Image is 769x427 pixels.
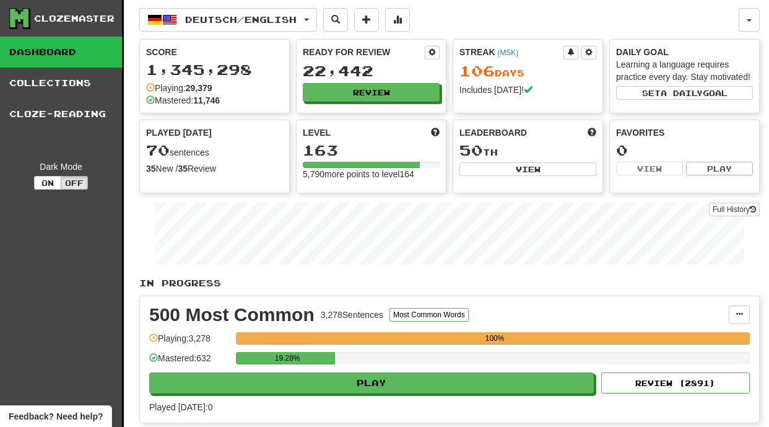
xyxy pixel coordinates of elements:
div: Mastered: [146,94,220,107]
strong: 35 [178,164,188,174]
button: Play [686,162,753,175]
div: Clozemaster [34,12,115,25]
span: 106 [459,62,495,79]
span: Score more points to level up [431,126,440,139]
div: 0 [616,143,753,158]
a: Full History [709,203,760,216]
button: Off [61,176,88,190]
button: Search sentences [323,8,348,32]
div: 22,442 [303,63,440,79]
strong: 11,746 [193,95,220,105]
button: Deutsch/English [139,8,317,32]
span: 70 [146,141,170,159]
button: View [616,162,683,175]
button: Play [149,372,594,394]
div: 5,790 more points to level 164 [303,168,440,180]
div: Score [146,46,283,58]
div: th [459,143,596,159]
a: (MSK) [497,48,518,57]
div: 500 Most Common [149,306,315,324]
button: Add sentence to collection [354,8,379,32]
div: Playing: [146,82,212,94]
span: Level [303,126,331,139]
span: Deutsch / English [185,14,297,25]
div: Learning a language requires practice every day. Stay motivated! [616,58,753,83]
div: Streak [459,46,563,58]
div: Mastered: 632 [149,352,230,372]
button: Most Common Words [389,308,469,322]
div: Day s [459,63,596,79]
div: 3,278 Sentences [321,309,383,321]
p: In Progress [139,277,760,289]
span: 50 [459,141,483,159]
div: Favorites [616,126,753,139]
div: Dark Mode [9,161,113,173]
span: Played [DATE]: 0 [149,402,212,412]
div: Playing: 3,278 [149,332,230,353]
div: 100% [240,332,750,345]
span: This week in points, UTC [588,126,596,139]
strong: 35 [146,164,156,174]
button: Seta dailygoal [616,86,753,100]
div: Includes [DATE]! [459,84,596,96]
div: Daily Goal [616,46,753,58]
div: New / Review [146,162,283,175]
div: Ready for Review [303,46,425,58]
button: On [34,176,61,190]
button: Review (2891) [601,372,750,394]
div: sentences [146,143,283,159]
div: 163 [303,143,440,158]
div: 1,345,298 [146,62,283,77]
span: Leaderboard [459,126,527,139]
span: a daily [661,89,703,97]
button: More stats [385,8,410,32]
strong: 29,379 [186,83,212,93]
span: Played [DATE] [146,126,212,139]
div: 19.28% [240,352,335,364]
span: Open feedback widget [9,410,103,423]
button: Review [303,83,440,102]
button: View [459,162,596,176]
